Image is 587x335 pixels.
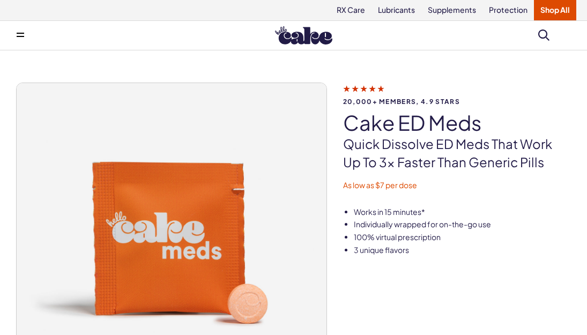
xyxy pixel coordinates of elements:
[343,180,571,191] p: As low as $7 per dose
[343,84,571,105] a: 20,000+ members, 4.9 stars
[354,232,571,243] li: 100% virtual prescription
[354,207,571,218] li: Works in 15 minutes*
[343,98,571,105] span: 20,000+ members, 4.9 stars
[354,219,571,230] li: Individually wrapped for on-the-go use
[343,135,571,171] p: Quick dissolve ED Meds that work up to 3x faster than generic pills
[354,245,571,256] li: 3 unique flavors
[275,26,332,44] img: Hello Cake
[343,111,571,134] h1: Cake ED Meds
